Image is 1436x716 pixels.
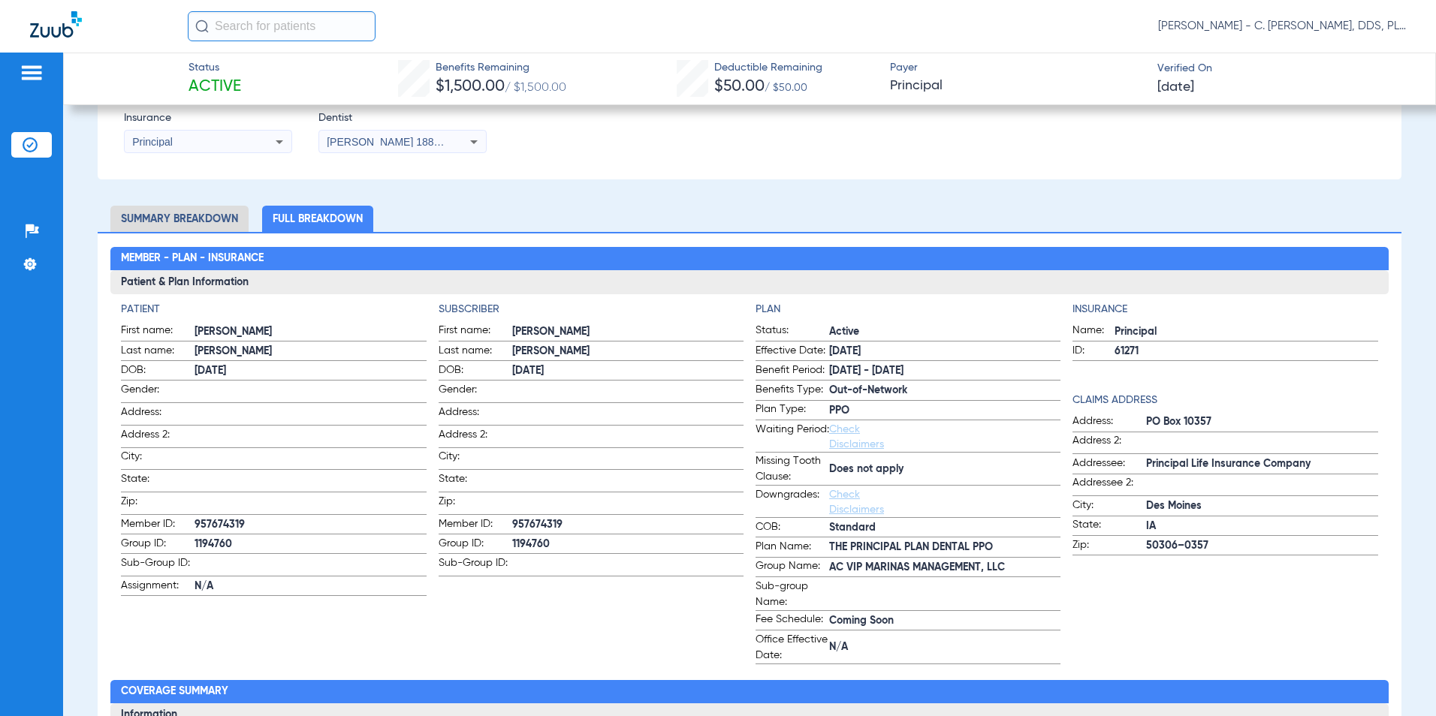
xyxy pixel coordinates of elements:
span: Missing Tooth Clause: [756,453,829,485]
span: City: [1072,498,1146,516]
h2: Coverage Summary [110,680,1389,704]
span: PO Box 10357 [1146,414,1377,430]
span: City: [121,449,195,469]
span: AC VIP MARINAS MANAGEMENT, LLC [829,560,1060,576]
span: [DATE] [829,344,1060,360]
span: Out-of-Network [829,383,1060,399]
span: Member ID: [121,516,195,534]
span: Group ID: [121,536,195,554]
span: Deductible Remaining [714,60,822,76]
span: [PERSON_NAME] [512,344,744,360]
span: [PERSON_NAME] 1881748390 [327,136,475,148]
span: City: [439,449,512,469]
span: N/A [829,639,1060,655]
span: Payer [890,60,1145,76]
img: Zuub Logo [30,11,82,38]
span: THE PRINCIPAL PLAN DENTAL PPO [829,540,1060,555]
span: Gender: [439,382,512,402]
span: Status [189,60,241,76]
span: Effective Date: [756,343,829,361]
span: [DATE] [512,363,744,379]
span: 61271 [1115,344,1377,360]
img: Search Icon [195,20,209,33]
span: / $1,500.00 [505,82,566,94]
span: IA [1146,519,1377,534]
span: Address: [1072,414,1146,432]
span: Insurance [124,110,292,126]
span: Sub-Group ID: [439,555,512,576]
input: Search for patients [188,11,376,41]
h4: Plan [756,302,1060,317]
span: DOB: [439,363,512,381]
span: [PERSON_NAME] - C. [PERSON_NAME], DDS, PLLC dba [PERSON_NAME] Dentistry [1158,19,1406,34]
h4: Claims Address [1072,393,1377,408]
span: Principal [132,136,173,148]
h3: Patient & Plan Information [110,270,1389,294]
span: Addressee 2: [1072,475,1146,495]
span: 1194760 [195,537,426,552]
span: [DATE] [195,363,426,379]
span: Group Name: [756,558,829,576]
span: State: [1072,517,1146,535]
span: Address: [439,405,512,425]
span: [PERSON_NAME] [195,344,426,360]
a: Check Disclaimers [829,424,884,450]
span: Benefits Remaining [436,60,566,76]
span: Benefit Period: [756,363,829,381]
span: Plan Type: [756,402,829,420]
img: hamburger-icon [20,64,44,82]
span: Group ID: [439,536,512,554]
span: Addressee: [1072,456,1146,474]
span: Plan Name: [756,539,829,557]
span: Active [829,324,1060,340]
h2: Member - Plan - Insurance [110,247,1389,271]
span: Status: [756,323,829,341]
span: State: [439,471,512,492]
span: First name: [439,323,512,341]
app-breakdown-title: Subscriber [439,302,744,317]
span: N/A [195,579,426,594]
span: Address 2: [439,427,512,447]
span: [DATE] [1157,78,1194,97]
h4: Insurance [1072,302,1377,317]
span: 957674319 [195,517,426,533]
span: Principal [1115,324,1377,340]
span: Zip: [439,494,512,514]
span: Benefits Type: [756,382,829,400]
span: DOB: [121,363,195,381]
span: Coming Soon [829,613,1060,629]
span: Name: [1072,323,1115,341]
h4: Patient [121,302,426,317]
span: Principal Life Insurance Company [1146,456,1377,472]
span: Sub-group Name: [756,579,829,610]
span: PPO [829,403,1060,419]
span: / $50.00 [765,83,807,93]
span: Verified On [1157,61,1412,77]
li: Full Breakdown [262,206,373,232]
span: $1,500.00 [436,79,505,95]
a: Check Disclaimers [829,489,884,515]
span: 957674319 [512,517,744,533]
span: [PERSON_NAME] [512,324,744,340]
span: Last name: [439,343,512,361]
li: Summary Breakdown [110,206,249,232]
span: [DATE] - [DATE] [829,363,1060,379]
iframe: Chat Widget [1361,644,1436,716]
span: Standard [829,520,1060,536]
span: Active [189,77,241,98]
span: Member ID: [439,516,512,534]
span: State: [121,471,195,492]
span: Des Moines [1146,498,1377,514]
span: Address: [121,405,195,425]
span: [PERSON_NAME] [195,324,426,340]
span: Dentist [318,110,487,126]
span: Downgrades: [756,487,829,517]
span: 50306–0357 [1146,538,1377,554]
span: Address 2: [121,427,195,447]
span: COB: [756,519,829,537]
